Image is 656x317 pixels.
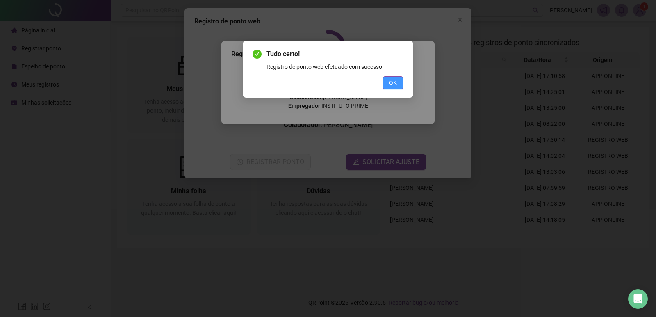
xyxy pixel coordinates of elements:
span: check-circle [253,50,262,59]
button: OK [383,76,403,89]
div: Open Intercom Messenger [628,289,648,309]
span: Tudo certo! [266,49,403,59]
div: Registro de ponto web efetuado com sucesso. [266,62,403,71]
span: OK [389,78,397,87]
